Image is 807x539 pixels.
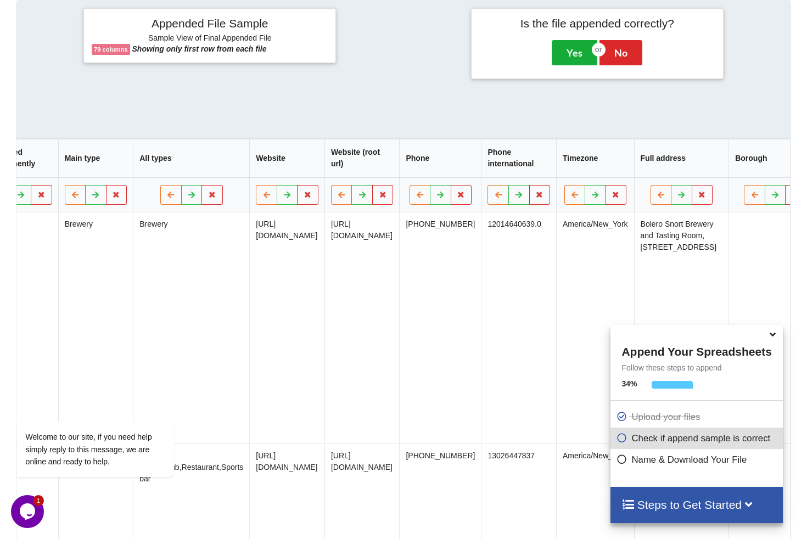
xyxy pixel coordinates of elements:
[400,139,481,177] th: Phone
[132,44,267,53] b: Showing only first row from each file
[479,16,715,30] h4: Is the file appended correctly?
[324,139,400,177] th: Website (root url)
[599,40,642,65] button: No
[481,212,557,443] td: 12014640639.0
[58,212,133,443] td: Brewery
[556,139,634,177] th: Timezone
[250,139,325,177] th: Website
[610,342,782,358] h4: Append Your Spreadsheets
[94,46,128,53] b: 79 columns
[552,40,597,65] button: Yes
[481,139,557,177] th: Phone international
[616,431,780,445] p: Check if append sample is correct
[621,379,637,388] b: 34 %
[400,212,481,443] td: [PHONE_NUMBER]
[616,410,780,424] p: Upload your files
[11,323,209,490] iframe: chat widget
[324,212,400,443] td: [URL][DOMAIN_NAME]
[11,495,46,528] iframe: chat widget
[92,33,328,44] h6: Sample View of Final Appended File
[610,362,782,373] p: Follow these steps to append
[133,212,250,443] td: Brewery
[621,498,771,512] h4: Steps to Get Started
[616,453,780,467] p: Name & Download Your File
[556,212,634,443] td: America/New_York
[92,16,328,32] h4: Appended File Sample
[250,212,325,443] td: [URL][DOMAIN_NAME]
[634,212,729,443] td: Bolero Snort Brewery and Tasting Room, [STREET_ADDRESS]
[634,139,729,177] th: Full address
[133,139,250,177] th: All types
[58,139,133,177] th: Main type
